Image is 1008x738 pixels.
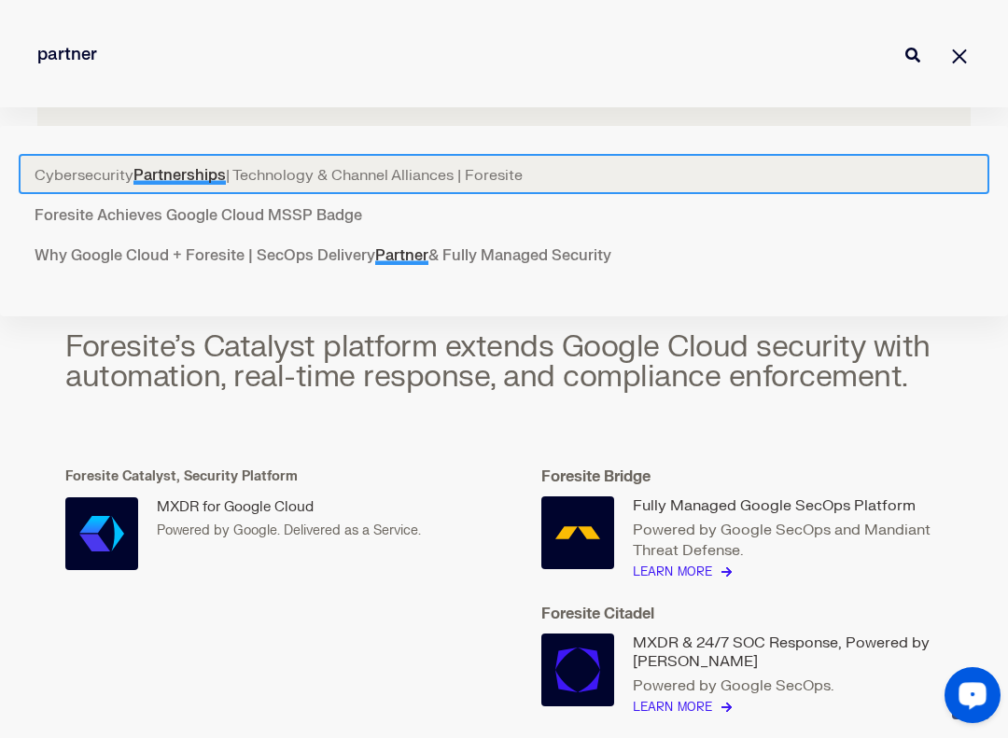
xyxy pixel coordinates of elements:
[65,327,931,396] span: Foresite’s Catalyst platform extends Google Cloud security with automation, real-time response, a...
[79,511,124,556] img: Foresite Catalyst
[948,44,971,66] a: Close Search
[19,194,989,234] a: Foresite Achieves Google Cloud MSSP Badge
[633,563,712,582] a: Learn More
[633,675,943,696] p: Powered by Google SecOps.
[555,510,600,555] img: Foresite Bridge, Powered by Google SecOps and Mandiant Hunt
[133,166,226,185] span: Partnerships
[19,154,989,194] a: CybersecurityPartnerships| Technology & Channel Alliances | Foresite
[19,234,989,274] a: Why Google Cloud + Foresite | SecOps DeliveryPartner& Fully Managed Security
[157,522,421,538] span: Powered by Google. Delivered as a Service.
[930,660,1008,738] iframe: LiveChat chat widget
[633,496,943,515] div: Fully Managed Google SecOps Platform
[541,605,654,623] strong: Foresite Citadel
[375,246,428,265] span: Partner
[902,44,924,66] button: Perform Search
[157,497,421,517] div: MXDR for Google Cloud
[65,468,298,484] strong: Foresite Catalyst, Security Platform
[633,634,943,671] div: MXDR & 24/7 SOC Response, Powered by [PERSON_NAME]
[541,634,614,706] a: Foresite Citadel, Powered by Google SecOps
[541,467,651,486] strong: Foresite Bridge
[541,496,614,569] a: Foresite Bridge, Powered by Google SecOps and Mandiant Hunt
[633,520,943,561] p: Powered by Google SecOps and Mandiant Threat Defense.
[633,698,712,717] a: Learn More
[555,647,600,692] img: Foresite Citadel, Powered by Google SecOps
